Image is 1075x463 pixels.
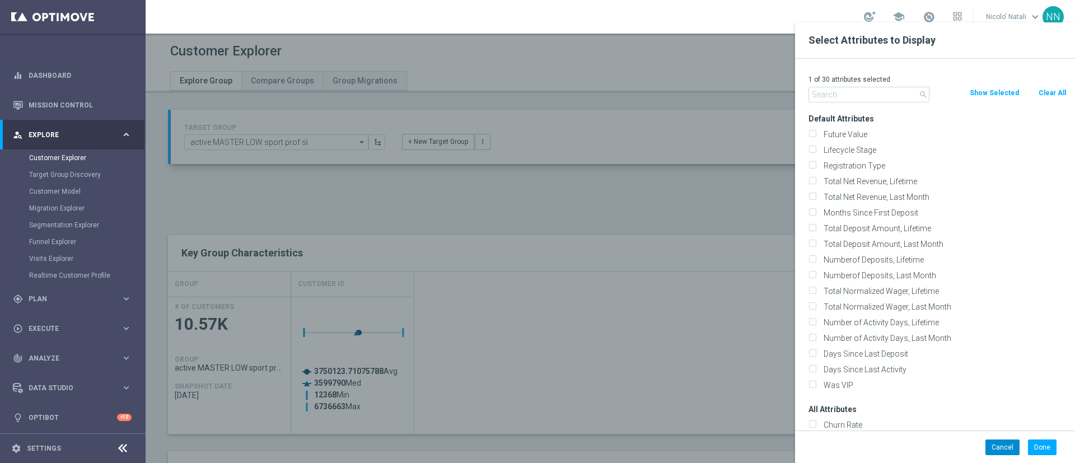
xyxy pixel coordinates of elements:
[808,87,929,102] input: Search
[29,200,144,217] div: Migration Explorer
[808,75,1067,84] p: 1 of 30 attributes selected
[820,349,1067,359] label: Days Since Last Deposit
[11,443,21,453] i: settings
[29,132,121,138] span: Explore
[820,317,1067,328] label: Number of Activity Days, Lifetime
[29,355,121,362] span: Analyze
[27,445,61,452] a: Settings
[13,403,132,432] div: Optibot
[1043,6,1064,27] div: NN
[12,130,132,139] button: person_search Explore keyboard_arrow_right
[29,166,144,183] div: Target Group Discovery
[808,404,1067,414] h3: All Attributes
[13,353,121,363] div: Analyze
[892,11,905,23] span: school
[13,60,132,90] div: Dashboard
[29,296,121,302] span: Plan
[13,413,23,423] i: lightbulb
[12,413,132,422] button: lightbulb Optibot +10
[12,324,132,333] button: play_circle_outline Execute keyboard_arrow_right
[12,71,132,80] button: equalizer Dashboard
[29,221,116,230] a: Segmentation Explorer
[1037,87,1067,99] button: Clear All
[29,250,144,267] div: Visits Explorer
[1029,11,1041,23] span: keyboard_arrow_down
[29,153,116,162] a: Customer Explorer
[13,324,121,334] div: Execute
[12,384,132,392] button: Data Studio keyboard_arrow_right
[29,187,116,196] a: Customer Model
[820,192,1067,202] label: Total Net Revenue, Last Month
[121,323,132,334] i: keyboard_arrow_right
[29,217,144,233] div: Segmentation Explorer
[29,204,116,213] a: Migration Explorer
[820,420,1067,430] label: Churn Rate
[117,414,132,421] div: +10
[29,237,116,246] a: Funnel Explorer
[820,223,1067,233] label: Total Deposit Amount, Lifetime
[13,71,23,81] i: equalizer
[29,149,144,166] div: Customer Explorer
[969,87,1020,99] button: Show Selected
[820,176,1067,186] label: Total Net Revenue, Lifetime
[29,271,116,280] a: Realtime Customer Profile
[121,129,132,140] i: keyboard_arrow_right
[121,382,132,393] i: keyboard_arrow_right
[13,324,23,334] i: play_circle_outline
[820,364,1067,375] label: Days Since Last Activity
[808,114,1067,124] h3: Default Attributes
[820,302,1067,312] label: Total Normalized Wager, Last Month
[29,233,144,250] div: Funnel Explorer
[820,380,1067,390] label: Was VIP
[121,293,132,304] i: keyboard_arrow_right
[29,385,121,391] span: Data Studio
[12,294,132,303] button: gps_fixed Plan keyboard_arrow_right
[12,354,132,363] button: track_changes Analyze keyboard_arrow_right
[985,439,1020,455] button: Cancel
[820,333,1067,343] label: Number of Activity Days, Last Month
[820,208,1067,218] label: Months Since First Deposit
[29,267,144,284] div: Realtime Customer Profile
[29,90,132,120] a: Mission Control
[919,90,928,99] i: search
[820,286,1067,296] label: Total Normalized Wager, Lifetime
[12,101,132,110] button: Mission Control
[820,129,1067,139] label: Future Value
[13,383,121,393] div: Data Studio
[13,130,23,140] i: person_search
[820,239,1067,249] label: Total Deposit Amount, Last Month
[29,170,116,179] a: Target Group Discovery
[29,325,121,332] span: Execute
[820,161,1067,171] label: Registration Type
[808,34,1062,47] h2: Select Attributes to Display
[820,255,1067,265] label: Numberof Deposits, Lifetime
[13,294,23,304] i: gps_fixed
[121,353,132,363] i: keyboard_arrow_right
[29,183,144,200] div: Customer Model
[985,8,1043,25] a: Nicolo' Natalikeyboard_arrow_down
[13,90,132,120] div: Mission Control
[820,145,1067,155] label: Lifecycle Stage
[1028,439,1057,455] button: Done
[29,60,132,90] a: Dashboard
[13,294,121,304] div: Plan
[29,254,116,263] a: Visits Explorer
[29,403,117,432] a: Optibot
[820,270,1067,280] label: Numberof Deposits, Last Month
[13,130,121,140] div: Explore
[13,353,23,363] i: track_changes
